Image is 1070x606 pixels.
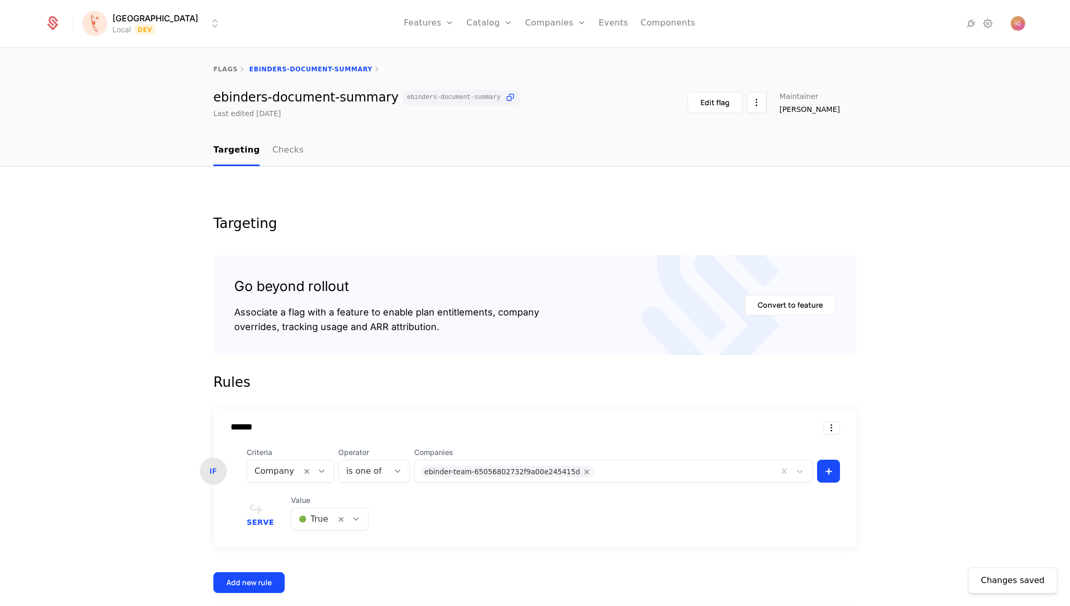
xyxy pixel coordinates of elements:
button: Select action [747,92,767,113]
button: + [817,460,840,483]
span: [PERSON_NAME] [780,104,840,115]
img: Florence [82,11,107,36]
ul: Choose Sub Page [213,135,303,166]
button: Edit flag [687,92,743,113]
a: Integrations [965,17,977,30]
div: Rules [213,372,857,393]
span: Companies [414,447,813,458]
a: Settings [982,17,994,30]
div: Go beyond rollout [234,276,539,297]
div: Changes saved [981,574,1044,587]
div: Local [112,24,131,35]
span: Serve [247,519,274,526]
span: [GEOGRAPHIC_DATA] [112,12,198,24]
div: ebinder-team-65056802732f9a00e245415d [424,466,580,477]
div: Targeting [213,217,857,230]
img: Igor Grebenarovic [1011,16,1025,31]
div: Edit flag [700,97,730,108]
a: Checks [272,135,303,166]
a: Targeting [213,135,260,166]
span: Operator [338,447,410,458]
nav: Main [213,135,857,166]
button: Open user button [1011,16,1025,31]
div: Remove ebinder-team-65056802732f9a00e245415d [580,466,594,477]
div: Last edited [DATE] [213,108,281,119]
button: Select environment [85,12,221,35]
div: Add new rule [226,577,272,588]
span: Value [291,495,368,506]
div: Associate a flag with a feature to enable plan entitlements, company overrides, tracking usage an... [234,305,539,334]
span: ebinders-document-summary [407,94,501,100]
span: Dev [135,24,156,35]
a: flags [213,66,238,73]
button: Add new rule [213,572,285,593]
div: ebinders-document-summary [213,90,520,105]
span: Maintainer [780,93,819,100]
div: IF [200,458,227,485]
button: Select action [823,421,840,435]
button: Convert to feature [745,295,836,315]
span: Criteria [247,447,334,458]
